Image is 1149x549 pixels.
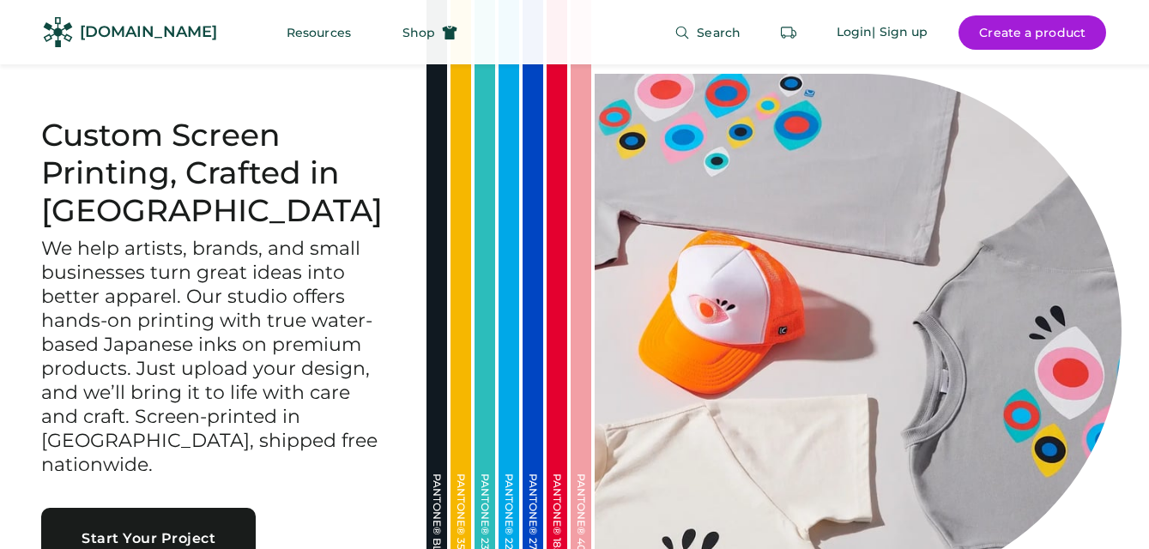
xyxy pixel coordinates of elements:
[837,24,873,41] div: Login
[41,117,385,230] h1: Custom Screen Printing, Crafted in [GEOGRAPHIC_DATA]
[43,17,73,47] img: Rendered Logo - Screens
[41,237,385,476] h3: We help artists, brands, and small businesses turn great ideas into better apparel. Our studio of...
[872,24,928,41] div: | Sign up
[959,15,1106,50] button: Create a product
[771,15,806,50] button: Retrieve an order
[382,15,478,50] button: Shop
[402,27,435,39] span: Shop
[697,27,741,39] span: Search
[80,21,217,43] div: [DOMAIN_NAME]
[654,15,761,50] button: Search
[266,15,372,50] button: Resources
